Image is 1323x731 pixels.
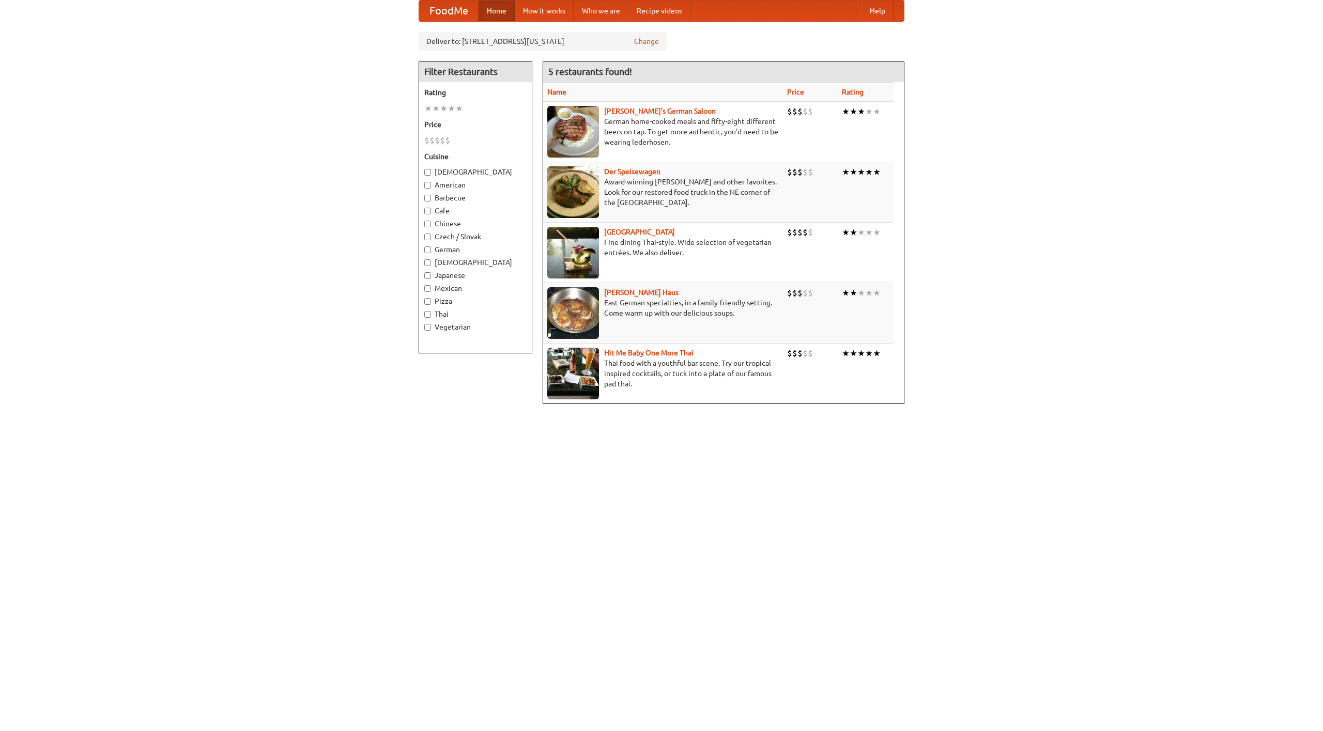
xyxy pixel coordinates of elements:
b: [GEOGRAPHIC_DATA] [604,228,675,236]
input: Mexican [424,285,431,292]
li: ★ [857,287,865,299]
li: ★ [432,103,440,114]
h5: Price [424,119,527,130]
label: Pizza [424,296,527,306]
li: ★ [865,106,873,117]
li: $ [803,287,808,299]
a: Home [479,1,515,21]
label: [DEMOGRAPHIC_DATA] [424,257,527,268]
img: kohlhaus.jpg [547,287,599,339]
label: Mexican [424,283,527,293]
ng-pluralize: 5 restaurants found! [548,67,632,76]
li: ★ [842,106,850,117]
li: $ [792,348,797,359]
p: Thai food with a youthful bar scene. Try our tropical inspired cocktails, or tuck into a plate of... [547,358,779,389]
div: Deliver to: [STREET_ADDRESS][US_STATE] [419,32,667,51]
li: ★ [857,166,865,178]
li: ★ [850,348,857,359]
input: [DEMOGRAPHIC_DATA] [424,169,431,176]
li: $ [787,348,792,359]
li: ★ [850,106,857,117]
li: $ [787,166,792,178]
li: ★ [873,287,881,299]
li: $ [808,106,813,117]
li: $ [787,106,792,117]
li: $ [424,135,429,146]
li: ★ [865,227,873,238]
li: ★ [857,348,865,359]
label: German [424,244,527,255]
label: Thai [424,309,527,319]
a: Name [547,88,566,96]
p: Award-winning [PERSON_NAME] and other favorites. Look for our restored food truck in the NE corne... [547,177,779,208]
li: $ [803,106,808,117]
input: German [424,246,431,253]
li: ★ [865,287,873,299]
a: Recipe videos [628,1,690,21]
a: [PERSON_NAME] Haus [604,288,679,297]
a: How it works [515,1,574,21]
li: $ [797,166,803,178]
li: ★ [850,227,857,238]
li: ★ [857,227,865,238]
li: $ [435,135,440,146]
h4: Filter Restaurants [419,61,532,82]
li: $ [808,348,813,359]
a: Price [787,88,804,96]
li: $ [803,166,808,178]
input: Barbecue [424,195,431,201]
li: ★ [842,348,850,359]
input: [DEMOGRAPHIC_DATA] [424,259,431,266]
li: ★ [440,103,448,114]
li: $ [808,287,813,299]
li: ★ [873,348,881,359]
p: Fine dining Thai-style. Wide selection of vegetarian entrées. We also deliver. [547,237,779,258]
li: ★ [850,287,857,299]
h5: Rating [424,87,527,98]
li: $ [797,348,803,359]
a: Hit Me Baby One More Thai [604,349,694,357]
li: ★ [842,287,850,299]
img: esthers.jpg [547,106,599,158]
a: [PERSON_NAME]'s German Saloon [604,107,716,115]
p: East German specialties, in a family-friendly setting. Come warm up with our delicious soups. [547,298,779,318]
li: ★ [850,166,857,178]
li: $ [797,106,803,117]
label: Barbecue [424,193,527,203]
li: ★ [865,166,873,178]
label: American [424,180,527,190]
label: Vegetarian [424,322,527,332]
input: Japanese [424,272,431,279]
li: $ [440,135,445,146]
a: Who we are [574,1,628,21]
a: Der Speisewagen [604,167,660,176]
li: $ [792,287,797,299]
input: Vegetarian [424,324,431,331]
li: $ [792,106,797,117]
h5: Cuisine [424,151,527,162]
a: Rating [842,88,864,96]
a: Change [634,36,659,46]
li: $ [787,227,792,238]
img: babythai.jpg [547,348,599,399]
li: $ [792,227,797,238]
li: $ [808,166,813,178]
input: Czech / Slovak [424,234,431,240]
li: ★ [424,103,432,114]
p: German home-cooked meals and fifty-eight different beers on tap. To get more authentic, you'd nee... [547,116,779,147]
li: ★ [857,106,865,117]
a: FoodMe [419,1,479,21]
label: [DEMOGRAPHIC_DATA] [424,167,527,177]
li: $ [445,135,450,146]
label: Japanese [424,270,527,281]
li: ★ [455,103,463,114]
li: ★ [873,166,881,178]
li: $ [797,287,803,299]
img: satay.jpg [547,227,599,278]
input: Pizza [424,298,431,305]
li: ★ [873,106,881,117]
